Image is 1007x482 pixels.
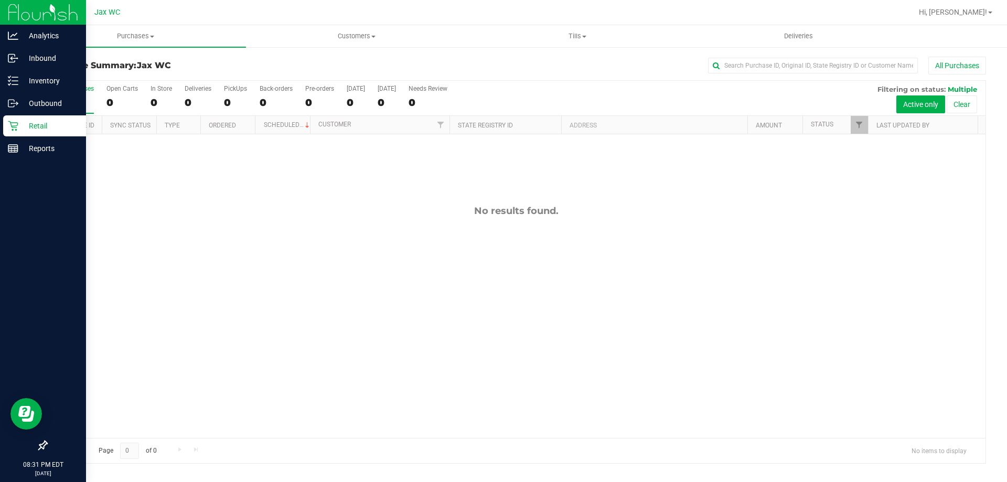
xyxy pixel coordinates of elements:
[185,97,211,109] div: 0
[18,97,81,110] p: Outbound
[409,85,447,92] div: Needs Review
[209,122,236,129] a: Ordered
[561,116,747,134] th: Address
[106,97,138,109] div: 0
[165,122,180,129] a: Type
[432,116,449,134] a: Filter
[247,31,466,41] span: Customers
[8,121,18,131] inline-svg: Retail
[151,85,172,92] div: In Store
[185,85,211,92] div: Deliveries
[688,25,909,47] a: Deliveries
[770,31,827,41] span: Deliveries
[260,97,293,109] div: 0
[378,85,396,92] div: [DATE]
[224,97,247,109] div: 0
[811,121,833,128] a: Status
[467,25,688,47] a: Tills
[110,122,151,129] a: Sync Status
[260,85,293,92] div: Back-orders
[8,30,18,41] inline-svg: Analytics
[947,95,977,113] button: Clear
[25,25,246,47] a: Purchases
[305,97,334,109] div: 0
[896,95,945,113] button: Active only
[756,122,782,129] a: Amount
[305,85,334,92] div: Pre-orders
[948,85,977,93] span: Multiple
[90,443,165,459] span: Page of 0
[877,85,946,93] span: Filtering on status:
[467,31,687,41] span: Tills
[851,116,868,134] a: Filter
[18,52,81,65] p: Inbound
[708,58,918,73] input: Search Purchase ID, Original ID, State Registry ID or Customer Name...
[8,143,18,154] inline-svg: Reports
[46,61,359,70] h3: Purchase Summary:
[458,122,513,129] a: State Registry ID
[246,25,467,47] a: Customers
[18,142,81,155] p: Reports
[919,8,987,16] span: Hi, [PERSON_NAME]!
[5,469,81,477] p: [DATE]
[47,205,985,217] div: No results found.
[8,98,18,109] inline-svg: Outbound
[18,120,81,132] p: Retail
[137,60,171,70] span: Jax WC
[8,76,18,86] inline-svg: Inventory
[378,97,396,109] div: 0
[18,29,81,42] p: Analytics
[10,398,42,430] iframe: Resource center
[151,97,172,109] div: 0
[409,97,447,109] div: 0
[224,85,247,92] div: PickUps
[928,57,986,74] button: All Purchases
[94,8,120,17] span: Jax WC
[264,121,312,128] a: Scheduled
[876,122,929,129] a: Last Updated By
[106,85,138,92] div: Open Carts
[18,74,81,87] p: Inventory
[5,460,81,469] p: 08:31 PM EDT
[347,97,365,109] div: 0
[318,121,351,128] a: Customer
[903,443,975,458] span: No items to display
[25,31,246,41] span: Purchases
[8,53,18,63] inline-svg: Inbound
[347,85,365,92] div: [DATE]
